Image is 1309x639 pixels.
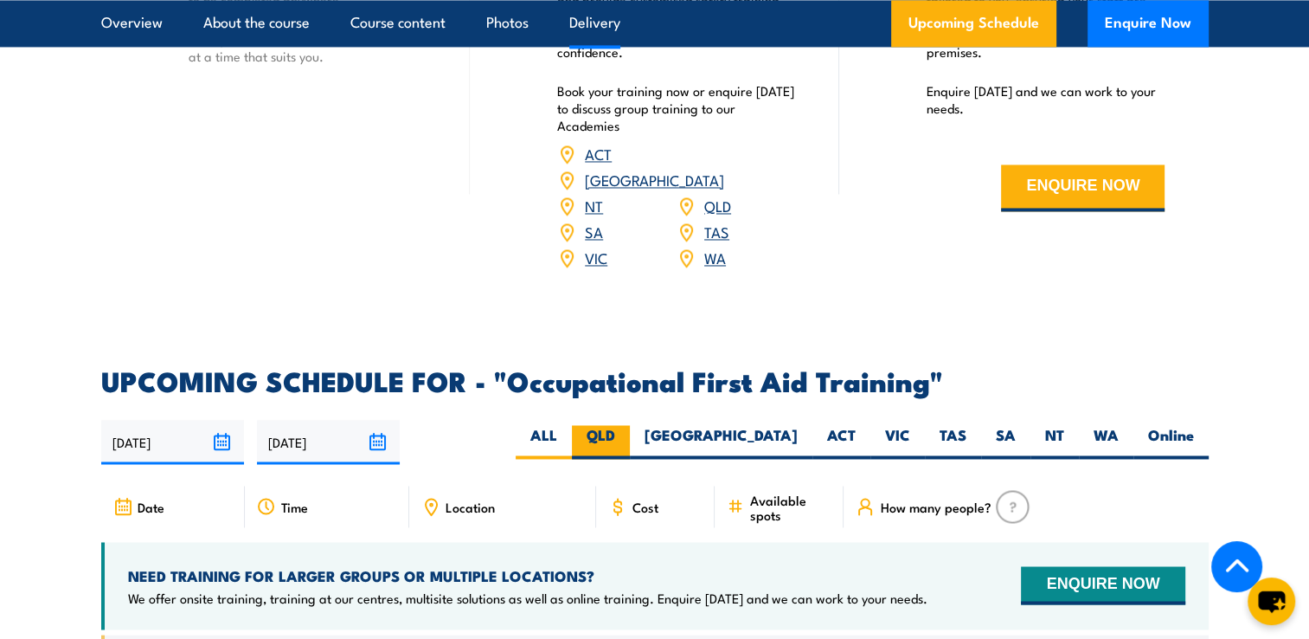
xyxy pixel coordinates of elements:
[1133,425,1209,459] label: Online
[189,30,427,65] p: Book your seats via the course schedule at a time that suits you.
[704,247,726,268] a: WA
[446,499,495,513] span: Location
[632,499,658,513] span: Cost
[557,82,796,134] p: Book your training now or enquire [DATE] to discuss group training to our Academies
[925,425,981,459] label: TAS
[1021,566,1184,604] button: ENQUIRE NOW
[704,195,731,216] a: QLD
[101,420,244,464] input: From date
[1030,425,1079,459] label: NT
[1248,578,1295,625] button: chat-button
[101,368,1209,392] h2: UPCOMING SCHEDULE FOR - "Occupational First Aid Training"
[1001,165,1165,211] button: ENQUIRE NOW
[572,425,630,459] label: QLD
[585,247,607,268] a: VIC
[128,589,927,606] p: We offer onsite training, training at our centres, multisite solutions as well as online training...
[585,143,612,164] a: ACT
[585,169,724,190] a: [GEOGRAPHIC_DATA]
[585,221,603,242] a: SA
[630,425,812,459] label: [GEOGRAPHIC_DATA]
[585,195,603,216] a: NT
[516,425,572,459] label: ALL
[138,499,164,513] span: Date
[128,565,927,584] h4: NEED TRAINING FOR LARGER GROUPS OR MULTIPLE LOCATIONS?
[981,425,1030,459] label: SA
[880,499,991,513] span: How many people?
[812,425,870,459] label: ACT
[870,425,925,459] label: VIC
[704,221,729,242] a: TAS
[281,499,308,513] span: Time
[257,420,400,464] input: To date
[749,492,831,521] span: Available spots
[1079,425,1133,459] label: WA
[927,82,1165,117] p: Enquire [DATE] and we can work to your needs.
